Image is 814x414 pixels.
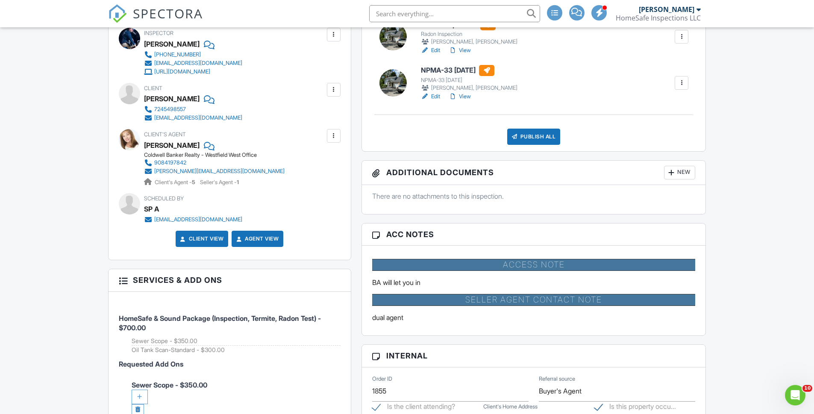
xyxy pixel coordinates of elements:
[144,68,242,76] a: [URL][DOMAIN_NAME]
[144,50,242,59] a: [PHONE_NUMBER]
[372,402,455,413] label: Is the client attending?
[144,114,242,122] a: [EMAIL_ADDRESS][DOMAIN_NAME]
[144,59,242,68] a: [EMAIL_ADDRESS][DOMAIN_NAME]
[155,179,197,185] span: Client's Agent -
[144,92,200,105] div: [PERSON_NAME]
[372,278,696,287] p: BA will let you in
[639,5,694,14] div: [PERSON_NAME]
[200,179,239,185] span: Seller's Agent -
[144,215,242,224] a: [EMAIL_ADDRESS][DOMAIN_NAME]
[119,361,341,368] h6: Requested Add Ons
[154,51,201,58] div: [PHONE_NUMBER]
[154,168,285,175] div: [PERSON_NAME][EMAIL_ADDRESS][DOMAIN_NAME]
[421,77,517,84] div: NPMA-33 [DATE]
[144,195,184,202] span: Scheduled By
[144,38,200,50] div: [PERSON_NAME]
[154,159,186,166] div: 9084197842
[372,294,696,306] h4: Seller Agent Contact Note
[144,85,162,91] span: Client
[108,4,127,23] img: The Best Home Inspection Software - Spectora
[362,161,706,185] h3: Additional Documents
[421,65,517,76] h6: NPMA-33 [DATE]
[133,4,203,22] span: SPECTORA
[108,12,203,29] a: SPECTORA
[144,30,173,36] span: Inspector
[154,68,210,75] div: [URL][DOMAIN_NAME]
[369,5,540,22] input: Search everything...
[421,65,517,92] a: NPMA-33 [DATE] NPMA-33 [DATE] [PERSON_NAME], [PERSON_NAME]
[144,139,200,152] a: [PERSON_NAME]
[421,46,440,55] a: Edit
[664,166,695,179] div: New
[539,375,575,383] label: Referral source
[421,92,440,101] a: Edit
[785,385,805,405] iframe: Intercom live chat
[144,105,242,114] a: 7245498557
[144,159,285,167] a: 9084197842
[154,106,186,113] div: 7245498557
[372,313,696,322] p: dual agent
[594,402,676,413] label: Is this property occupied?
[132,381,341,413] span: Sewer Scope - $350.00
[421,84,517,92] div: [PERSON_NAME], [PERSON_NAME]
[235,235,279,243] a: Agent View
[237,179,239,185] strong: 1
[119,314,321,332] span: HomeSafe & Sound Package (Inspection, Termite, Radon Test) - $700.00
[144,131,186,138] span: Client's Agent
[179,235,224,243] a: Client View
[421,31,517,38] div: Radon Inspection
[109,269,351,291] h3: Services & Add ons
[132,346,341,354] li: Add on: Oil Tank Scan-Standard
[449,92,471,101] a: View
[362,345,706,367] h3: Internal
[144,152,291,159] div: Coldwell Banker Realty - Westfield West Office
[154,115,242,121] div: [EMAIL_ADDRESS][DOMAIN_NAME]
[449,46,471,55] a: View
[192,179,195,185] strong: 5
[372,191,696,201] p: There are no attachments to this inspection.
[421,19,517,47] a: Radon Inspection Radon Inspection [PERSON_NAME], [PERSON_NAME]
[144,203,159,215] div: SP A
[507,129,561,145] div: Publish All
[372,259,696,271] h4: Access Note
[483,403,538,411] label: Client's Home Address
[421,38,517,46] div: [PERSON_NAME], [PERSON_NAME]
[154,216,242,223] div: [EMAIL_ADDRESS][DOMAIN_NAME]
[802,385,812,392] span: 10
[616,14,701,22] div: HomeSafe Inspections LLC
[372,375,392,383] label: Order ID
[154,60,242,67] div: [EMAIL_ADDRESS][DOMAIN_NAME]
[132,337,341,346] li: Add on: Sewer Scope
[144,167,285,176] a: [PERSON_NAME][EMAIL_ADDRESS][DOMAIN_NAME]
[119,298,341,361] li: Service: HomeSafe & Sound Package (Inspection, Termite, Radon Test)
[362,223,706,246] h3: ACC Notes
